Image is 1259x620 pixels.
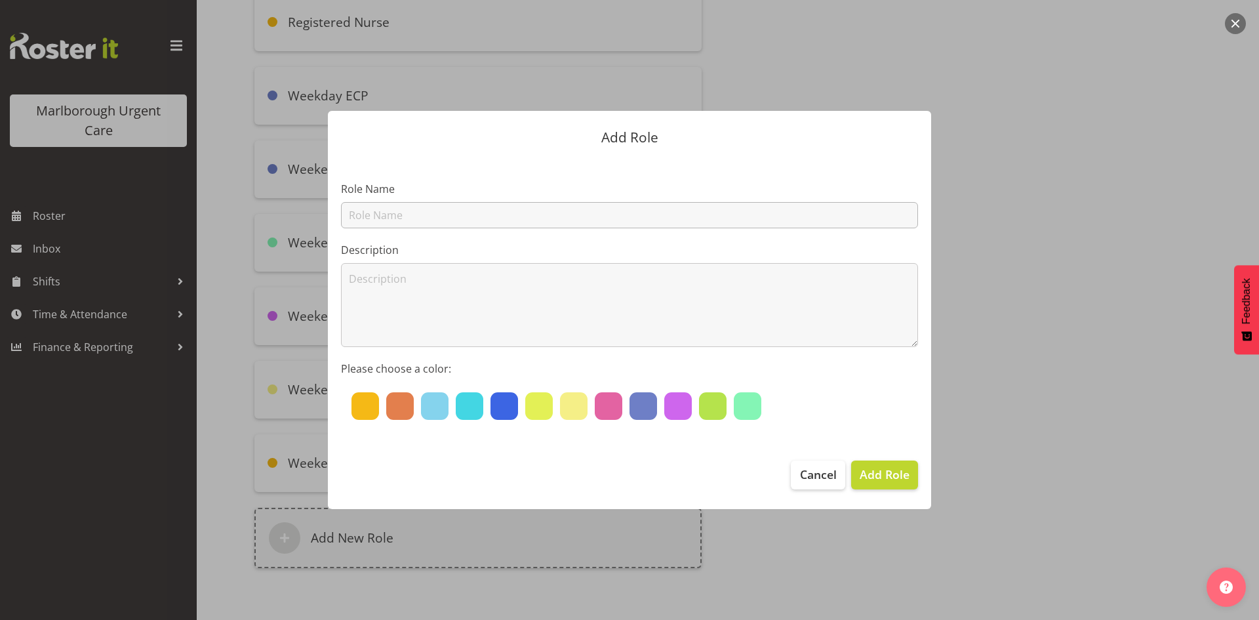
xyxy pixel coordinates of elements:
input: Role Name [341,202,918,228]
span: Feedback [1241,278,1252,324]
label: Description [341,242,918,258]
button: Cancel [791,461,845,489]
label: Role Name [341,181,918,197]
button: Feedback - Show survey [1234,265,1259,354]
button: Add Role [851,461,918,489]
p: Add Role [341,131,918,144]
span: Add Role [860,466,909,483]
label: Please choose a color: [341,361,918,377]
span: Cancel [800,466,837,483]
img: help-xxl-2.png [1220,581,1233,594]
